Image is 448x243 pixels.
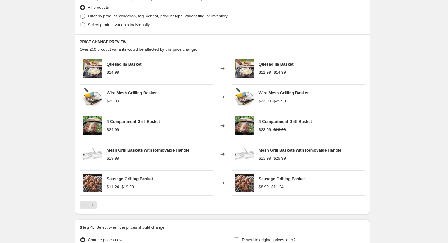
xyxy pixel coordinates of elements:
img: Wire-Mesh-Grilling-Basket-Steven-Raichlen-1659981091_80x.jpg [83,88,102,106]
strike: $19.99 [121,184,134,190]
div: $8.99 [259,184,269,190]
span: 4 Compartment Grill Basket [259,119,312,124]
span: Sausage Grilling Basket [259,176,305,181]
div: $23.99 [259,155,271,161]
img: 4-Compartment-Grill-Basket-Steven-Raichlen-1659981141_80x.jpg [83,116,102,135]
div: $14.99 [107,69,119,76]
span: All products [88,5,109,10]
button: Next [88,201,97,209]
strike: $29.99 [273,98,286,104]
img: Sausage-Grilling-Basket-Steven-Raichlen-1659981262_80x.jpg [235,174,254,192]
img: 4-Compartment-Grill-Basket-Steven-Raichlen-1659981141_80x.jpg [235,116,254,135]
span: Wire Mesh Grilling Basket [107,91,157,95]
span: Quesadilla Basket [107,62,142,67]
span: Mesh Grill Baskets with Removable Handle [259,148,341,152]
span: 4 Compartment Grill Basket [107,119,160,124]
strike: $29.99 [273,127,286,133]
span: Change prices now [88,237,122,242]
strike: $11.24 [271,184,284,190]
strike: $14.99 [273,69,286,76]
div: $29.99 [107,127,119,133]
div: $23.99 [259,98,271,104]
img: Quesadilla--Basket-Steven-Raichlen-1659981046_80x.jpg [235,59,254,78]
div: $11.24 [107,184,119,190]
h6: PRICE CHANGE PREVIEW [80,40,365,44]
img: Wire-Mesh-Grilling-Basket-Steven-Raichlen-1659981091_80x.jpg [235,88,254,106]
span: Mesh Grill Baskets with Removable Handle [107,148,190,152]
img: Quesadilla--Basket-Steven-Raichlen-1659981046_80x.jpg [83,59,102,78]
div: $29.99 [107,98,119,104]
div: $29.99 [107,155,119,161]
div: $11.99 [259,69,271,76]
strike: $29.99 [273,155,286,161]
h2: Step 4. [80,224,94,231]
img: Mesh-Grill-Baskets-with-Removable-Handle-Charcoal-Companion-1659981188_80x.jpg [83,145,102,164]
span: Select product variants individually [88,22,150,27]
span: Wire Mesh Grilling Basket [259,91,309,95]
nav: Pagination [80,201,97,209]
span: Sausage Grilling Basket [107,176,153,181]
img: Sausage-Grilling-Basket-Steven-Raichlen-1659981262_80x.jpg [83,174,102,192]
img: Mesh-Grill-Baskets-with-Removable-Handle-Charcoal-Companion-1659981188_80x.jpg [235,145,254,164]
span: Revert to original prices later? [242,237,295,242]
p: Select when the prices should change [96,224,164,231]
span: Over 250 product variants would be affected by this price change: [80,47,197,52]
span: Quesadilla Basket [259,62,294,67]
div: $23.99 [259,127,271,133]
span: Filter by product, collection, tag, vendor, product type, variant title, or inventory [88,14,228,18]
